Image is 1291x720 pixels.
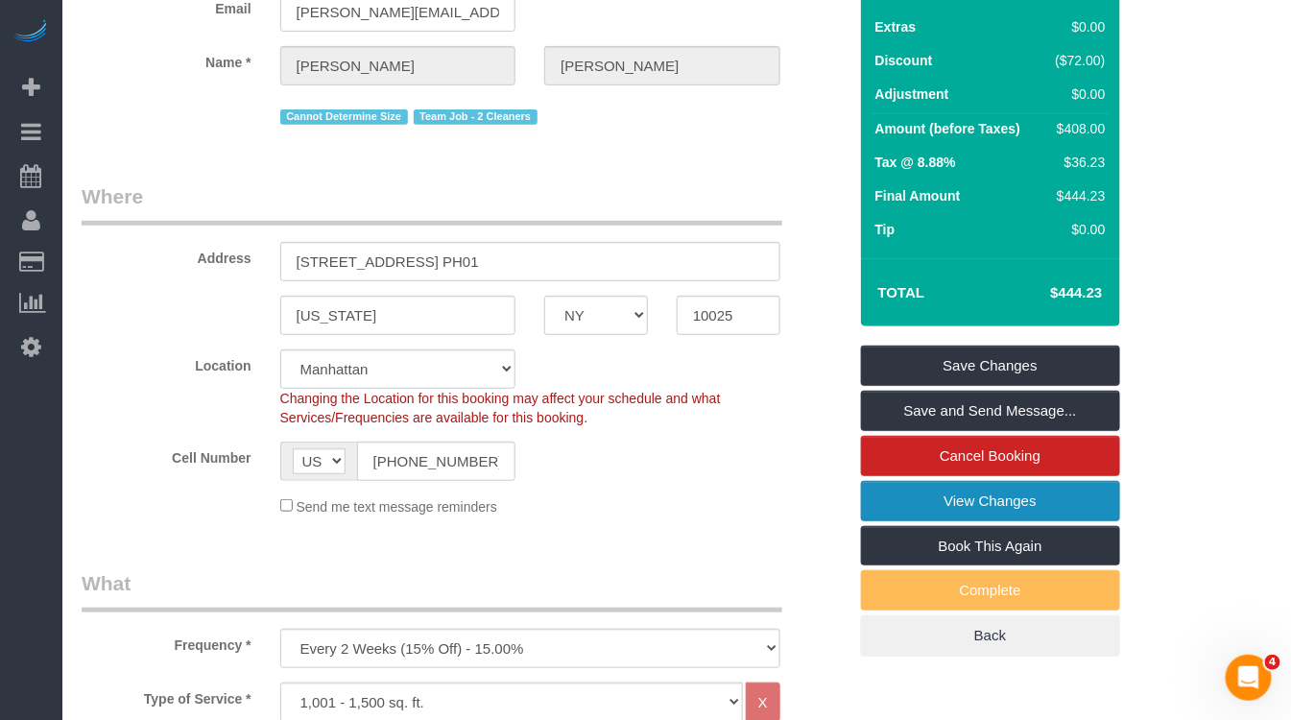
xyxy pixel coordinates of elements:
[1265,655,1280,670] span: 4
[861,526,1120,566] a: Book This Again
[1048,119,1106,138] div: $408.00
[1048,17,1106,36] div: $0.00
[82,182,782,226] legend: Where
[67,442,266,468] label: Cell Number
[82,569,782,612] legend: What
[1048,51,1106,70] div: ($72.00)
[1226,655,1272,701] iframe: Intercom live chat
[875,186,961,205] label: Final Amount
[414,109,538,125] span: Team Job - 2 Cleaners
[875,153,956,172] label: Tax @ 8.88%
[280,296,516,335] input: City
[878,284,925,300] strong: Total
[875,84,949,104] label: Adjustment
[875,220,896,239] label: Tip
[297,499,497,515] span: Send me text message reminders
[280,46,516,85] input: First Name
[357,442,516,481] input: Cell Number
[67,629,266,655] label: Frequency *
[1048,186,1106,205] div: $444.23
[1048,220,1106,239] div: $0.00
[861,346,1120,386] a: Save Changes
[280,391,721,425] span: Changing the Location for this booking may affect your schedule and what Services/Frequencies are...
[67,349,266,375] label: Location
[67,683,266,708] label: Type of Service *
[875,51,933,70] label: Discount
[861,436,1120,476] a: Cancel Booking
[67,242,266,268] label: Address
[992,285,1102,301] h4: $444.23
[1048,153,1106,172] div: $36.23
[12,19,50,46] img: Automaid Logo
[861,481,1120,521] a: View Changes
[861,615,1120,656] a: Back
[544,46,780,85] input: Last Name
[861,391,1120,431] a: Save and Send Message...
[875,119,1020,138] label: Amount (before Taxes)
[67,46,266,72] label: Name *
[677,296,780,335] input: Zip Code
[875,17,917,36] label: Extras
[280,109,408,125] span: Cannot Determine Size
[1048,84,1106,104] div: $0.00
